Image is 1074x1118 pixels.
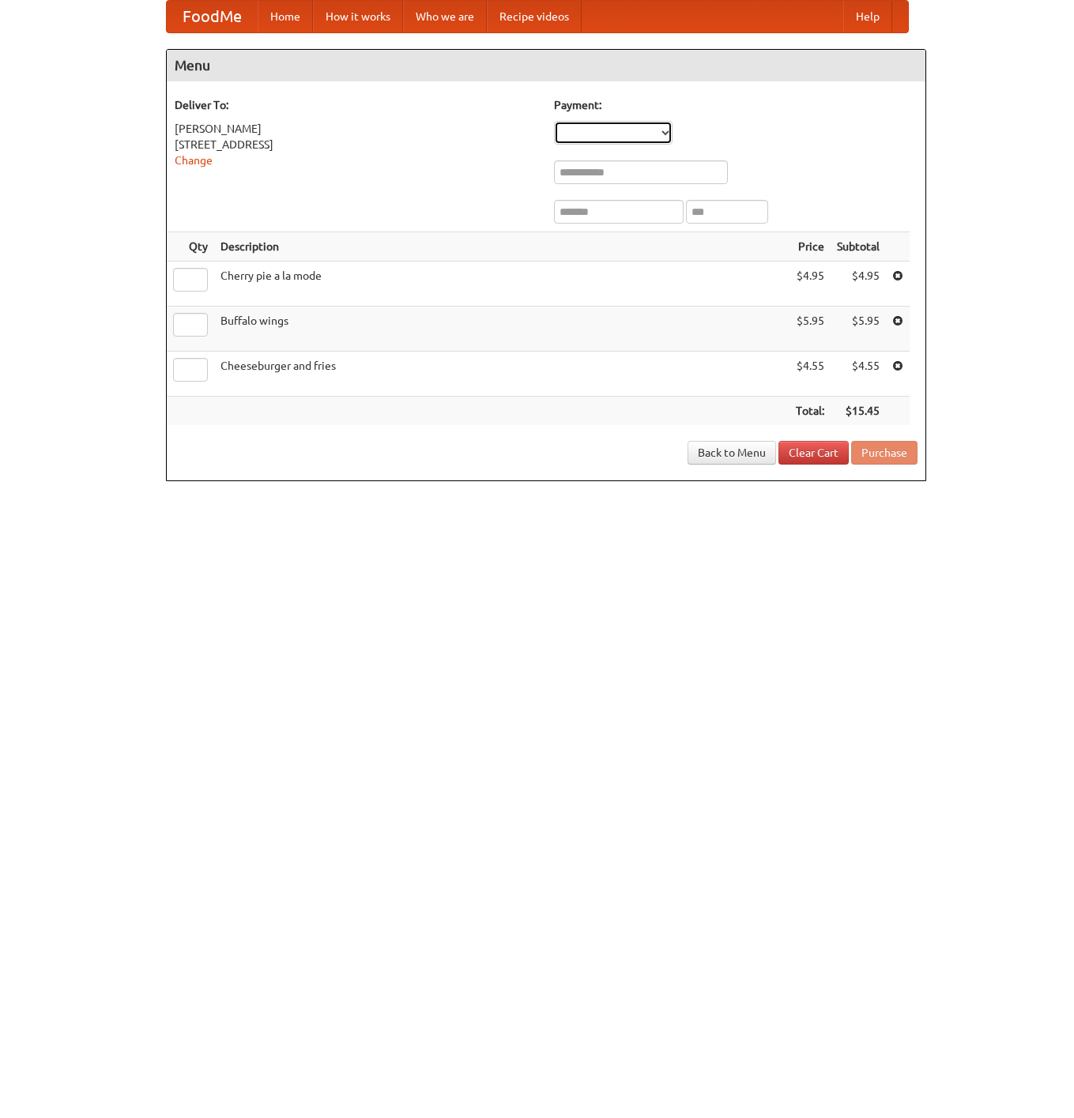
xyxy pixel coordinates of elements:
[843,1,892,32] a: Help
[167,1,258,32] a: FoodMe
[789,307,831,352] td: $5.95
[214,262,789,307] td: Cherry pie a la mode
[688,441,776,465] a: Back to Menu
[167,50,925,81] h4: Menu
[831,262,886,307] td: $4.95
[789,352,831,397] td: $4.55
[487,1,582,32] a: Recipe videos
[831,232,886,262] th: Subtotal
[831,397,886,426] th: $15.45
[258,1,313,32] a: Home
[851,441,918,465] button: Purchase
[403,1,487,32] a: Who we are
[175,97,538,113] h5: Deliver To:
[554,97,918,113] h5: Payment:
[789,397,831,426] th: Total:
[313,1,403,32] a: How it works
[831,307,886,352] td: $5.95
[175,121,538,137] div: [PERSON_NAME]
[789,262,831,307] td: $4.95
[167,232,214,262] th: Qty
[831,352,886,397] td: $4.55
[214,307,789,352] td: Buffalo wings
[789,232,831,262] th: Price
[214,352,789,397] td: Cheeseburger and fries
[175,137,538,152] div: [STREET_ADDRESS]
[778,441,849,465] a: Clear Cart
[175,154,213,167] a: Change
[214,232,789,262] th: Description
